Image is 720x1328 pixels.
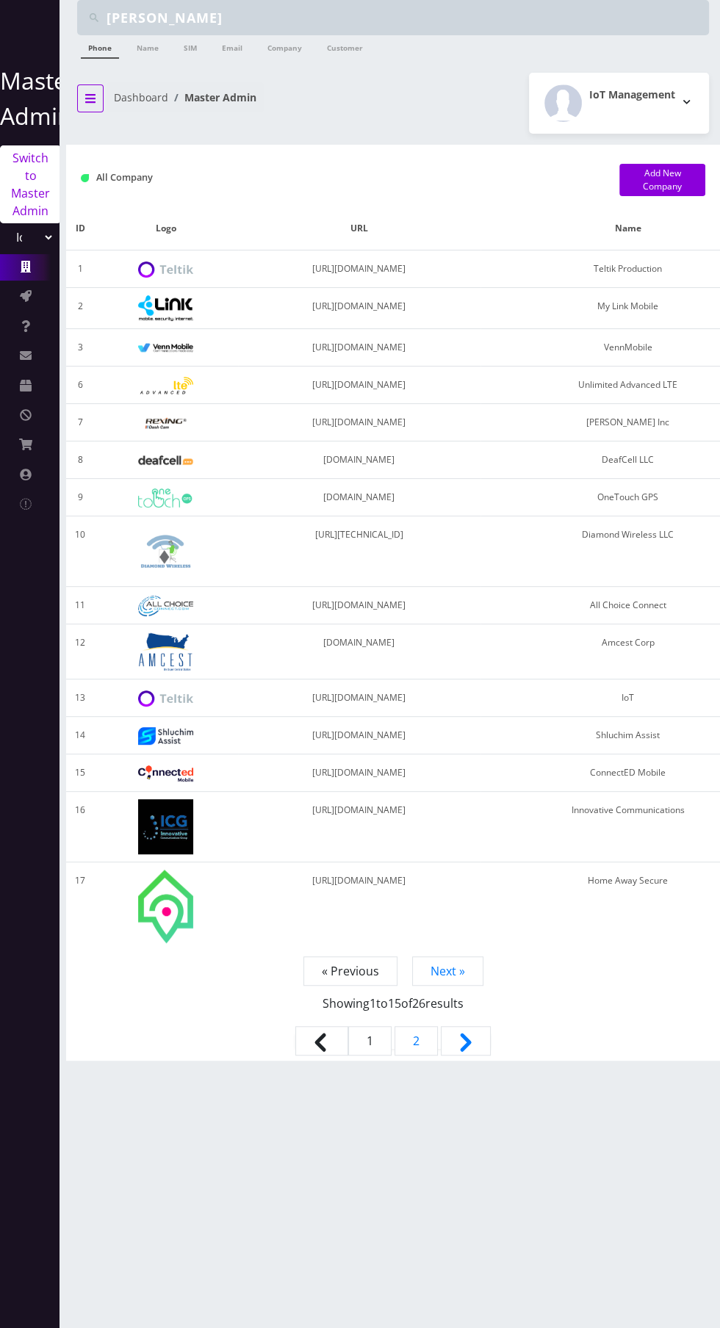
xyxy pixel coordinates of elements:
[81,35,119,59] a: Phone
[66,441,94,479] td: 8
[138,524,193,579] img: Diamond Wireless LLC
[412,995,425,1011] span: 26
[238,288,481,329] td: [URL][DOMAIN_NAME]
[412,956,483,986] a: Next »
[81,174,89,182] img: All Company
[66,479,94,516] td: 9
[138,416,193,430] img: Rexing Inc
[138,765,193,782] img: ConnectED Mobile
[66,624,94,679] td: 12
[238,717,481,754] td: [URL][DOMAIN_NAME]
[238,441,481,479] td: [DOMAIN_NAME]
[138,343,193,353] img: VennMobile
[589,89,675,101] h2: IoT Management
[619,164,705,196] a: Add New Company
[370,995,376,1011] span: 1
[238,367,481,404] td: [URL][DOMAIN_NAME]
[395,1026,438,1055] a: Go to page 2
[238,479,481,516] td: [DOMAIN_NAME]
[129,35,166,57] a: Name
[388,995,401,1011] span: 15
[66,250,94,288] td: 1
[138,455,193,465] img: DeafCell LLC
[138,295,193,321] img: My Link Mobile
[66,679,94,717] td: 13
[138,727,193,744] img: Shluchim Assist
[238,404,481,441] td: [URL][DOMAIN_NAME]
[138,632,193,671] img: Amcest Corp
[138,377,193,395] img: Unlimited Advanced LTE
[66,962,720,1061] nav: Page navigation example
[66,516,94,587] td: 10
[238,754,481,792] td: [URL][DOMAIN_NAME]
[238,792,481,862] td: [URL][DOMAIN_NAME]
[138,596,193,616] img: All Choice Connect
[138,261,193,278] img: Teltik Production
[66,207,94,250] th: ID
[66,367,94,404] td: 6
[238,516,481,587] td: [URL][TECHNICAL_ID]
[238,862,481,950] td: [URL][DOMAIN_NAME]
[66,862,94,950] td: 17
[81,980,705,1012] p: Showing to of results
[529,73,709,134] button: IoT Management
[66,404,94,441] td: 7
[238,329,481,367] td: [URL][DOMAIN_NAME]
[81,962,705,1061] nav: Pagination Navigation
[138,488,193,508] img: OneTouch GPS
[66,587,94,624] td: 11
[238,679,481,717] td: [URL][DOMAIN_NAME]
[260,35,309,57] a: Company
[138,799,193,854] img: Innovative Communications
[94,207,237,250] th: Logo
[81,172,597,183] h1: All Company
[138,870,193,943] img: Home Away Secure
[168,90,256,105] li: Master Admin
[77,82,382,124] nav: breadcrumb
[138,690,193,707] img: IoT
[66,329,94,367] td: 3
[441,1026,491,1055] a: Next &raquo;
[348,1026,392,1055] span: 1
[176,35,204,57] a: SIM
[66,792,94,862] td: 16
[303,956,397,986] span: « Previous
[66,717,94,754] td: 14
[107,4,705,32] input: Search Teltik
[238,207,481,250] th: URL
[238,250,481,288] td: [URL][DOMAIN_NAME]
[320,35,370,57] a: Customer
[66,754,94,792] td: 15
[295,1026,348,1055] span: &laquo; Previous
[66,288,94,329] td: 2
[238,587,481,624] td: [URL][DOMAIN_NAME]
[238,624,481,679] td: [DOMAIN_NAME]
[215,35,250,57] a: Email
[114,90,168,104] a: Dashboard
